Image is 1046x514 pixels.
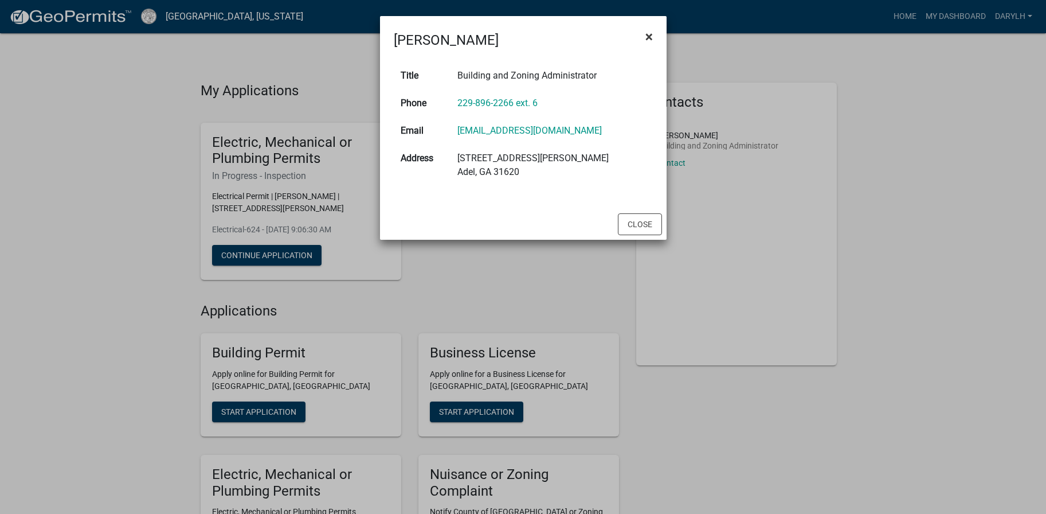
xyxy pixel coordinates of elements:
[394,30,499,50] h4: [PERSON_NAME]
[457,98,538,108] a: 229-896-2266 ext. 6
[450,62,653,89] td: Building and Zoning Administrator
[394,89,450,117] th: Phone
[636,21,662,53] button: Close
[450,145,653,186] td: [STREET_ADDRESS][PERSON_NAME] Adel, GA 31620
[394,62,450,89] th: Title
[618,213,662,235] button: Close
[394,117,450,145] th: Email
[645,29,653,45] span: ×
[457,125,602,136] a: [EMAIL_ADDRESS][DOMAIN_NAME]
[394,145,450,186] th: Address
